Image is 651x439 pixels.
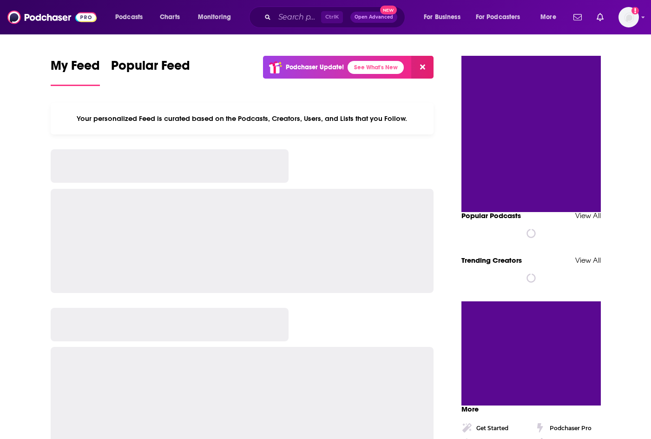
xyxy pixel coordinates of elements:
span: New [380,6,397,14]
a: Trending Creators [461,256,522,265]
span: More [540,11,556,24]
div: Search podcasts, credits, & more... [258,7,414,28]
span: Podcasts [115,11,143,24]
span: Popular Feed [111,58,190,79]
span: For Business [424,11,460,24]
div: Get Started [476,425,508,432]
a: See What's New [348,61,404,74]
input: Search podcasts, credits, & more... [275,10,321,25]
a: View All [575,211,601,220]
a: View All [575,256,601,265]
button: open menu [191,10,243,25]
button: Open AdvancedNew [350,12,397,23]
img: User Profile [618,7,639,27]
p: Podchaser Update! [286,63,344,71]
a: Charts [154,10,185,25]
a: Show notifications dropdown [570,9,585,25]
button: Show profile menu [618,7,639,27]
span: Monitoring [198,11,231,24]
a: Podchaser Pro [535,422,601,433]
span: Logged in as luilaking [618,7,639,27]
span: More [461,405,479,413]
a: My Feed [51,58,100,86]
button: open menu [534,10,568,25]
a: Popular Feed [111,58,190,86]
a: Show notifications dropdown [593,9,607,25]
span: Charts [160,11,180,24]
span: For Podcasters [476,11,520,24]
img: Podchaser - Follow, Share and Rate Podcasts [7,8,97,26]
span: My Feed [51,58,100,79]
button: open menu [109,10,155,25]
a: Popular Podcasts [461,211,521,220]
button: open menu [470,10,534,25]
button: open menu [417,10,472,25]
div: Podchaser Pro [550,425,592,432]
span: Open Advanced [355,15,393,20]
svg: Add a profile image [631,7,639,14]
div: Your personalized Feed is curated based on the Podcasts, Creators, Users, and Lists that you Follow. [51,103,434,134]
span: Ctrl K [321,11,343,23]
